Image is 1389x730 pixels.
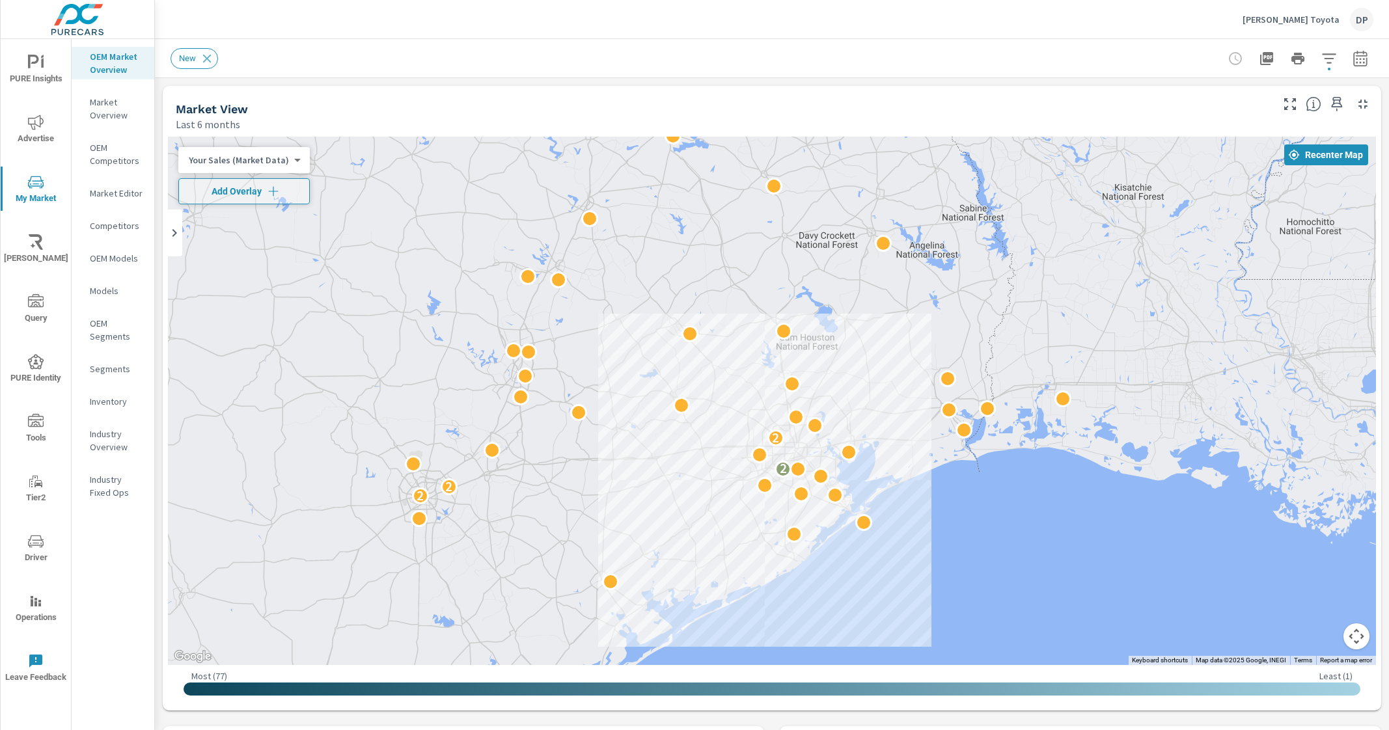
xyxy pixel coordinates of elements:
[189,154,289,166] p: Your Sales (Market Data)
[72,183,154,203] div: Market Editor
[72,470,154,502] div: Industry Fixed Ops
[72,359,154,379] div: Segments
[5,174,67,206] span: My Market
[90,252,144,265] p: OEM Models
[178,154,299,167] div: Your Sales (Market Data)
[90,187,144,200] p: Market Editor
[5,534,67,565] span: Driver
[1353,94,1373,115] button: Minimize Widget
[171,53,204,63] span: New
[90,96,144,122] p: Market Overview
[5,593,67,625] span: Operations
[176,102,248,116] h5: Market View
[1196,656,1286,664] span: Map data ©2025 Google, INEGI
[191,670,227,682] p: Most ( 77 )
[171,648,214,665] img: Google
[5,354,67,386] span: PURE Identity
[72,138,154,170] div: OEM Competitors
[5,414,67,446] span: Tools
[1284,144,1368,165] button: Recenter Map
[184,185,304,198] span: Add Overlay
[72,281,154,301] div: Models
[780,461,787,476] p: 2
[5,294,67,326] span: Query
[171,48,218,69] div: New
[90,141,144,167] p: OEM Competitors
[1350,8,1373,31] div: DP
[90,395,144,408] p: Inventory
[176,116,240,132] p: Last 6 months
[90,362,144,375] p: Segments
[72,314,154,346] div: OEM Segments
[72,392,154,411] div: Inventory
[5,55,67,87] span: PURE Insights
[72,424,154,457] div: Industry Overview
[5,115,67,146] span: Advertise
[90,50,144,76] p: OEM Market Overview
[72,249,154,268] div: OEM Models
[90,284,144,297] p: Models
[5,653,67,685] span: Leave Feedback
[1343,623,1369,649] button: Map camera controls
[1289,149,1363,161] span: Recenter Map
[72,47,154,79] div: OEM Market Overview
[90,473,144,499] p: Industry Fixed Ops
[417,488,424,504] p: 2
[72,216,154,236] div: Competitors
[1306,96,1321,112] span: Find the biggest opportunities in your market for your inventory. Understand by postal code where...
[1319,670,1353,682] p: Least ( 1 )
[1280,94,1300,115] button: Make Fullscreen
[5,234,67,266] span: [PERSON_NAME]
[1316,46,1342,72] button: Apply Filters
[1,39,71,697] div: nav menu
[171,648,214,665] a: Open this area in Google Maps (opens a new window)
[1294,656,1312,664] a: Terms (opens in new tab)
[1285,46,1311,72] button: Print Report
[178,178,310,204] button: Add Overlay
[1320,656,1372,664] a: Report a map error
[772,430,779,446] p: 2
[1347,46,1373,72] button: Select Date Range
[1132,656,1188,665] button: Keyboard shortcuts
[90,219,144,232] p: Competitors
[1327,94,1347,115] span: Save this to your personalized report
[90,317,144,343] p: OEM Segments
[445,479,452,494] p: 2
[5,474,67,506] span: Tier2
[90,427,144,453] p: Industry Overview
[1243,14,1340,25] p: [PERSON_NAME] Toyota
[72,92,154,125] div: Market Overview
